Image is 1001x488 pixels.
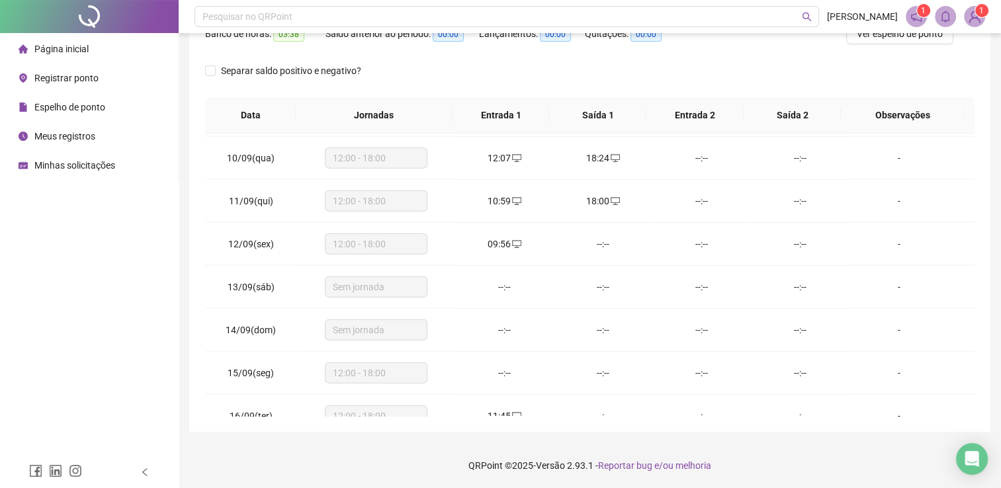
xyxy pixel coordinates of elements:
div: 10:59 [466,194,543,208]
div: --:-- [466,323,543,337]
div: - [860,194,938,208]
span: desktop [511,196,521,206]
span: Separar saldo positivo e negativo? [216,63,367,78]
div: - [860,366,938,380]
div: --:-- [663,151,740,165]
div: --:-- [663,237,740,251]
span: 00:00 [631,27,662,42]
div: --:-- [564,237,642,251]
th: Saída 1 [549,97,646,134]
img: 92757 [965,7,984,26]
span: 00:00 [540,27,571,42]
th: Observações [841,97,965,134]
span: clock-circle [19,132,28,141]
span: Espelho de ponto [34,102,105,112]
div: --:-- [762,151,839,165]
th: Entrada 1 [453,97,550,134]
div: --:-- [762,237,839,251]
span: Versão [536,460,565,471]
div: 18:00 [564,194,642,208]
div: 11:45 [466,409,543,423]
span: environment [19,73,28,83]
div: Open Intercom Messenger [956,443,988,475]
div: --:-- [762,323,839,337]
div: 18:24 [564,151,642,165]
span: left [140,468,150,477]
span: 12:00 - 18:00 [333,148,419,168]
span: Meus registros [34,131,95,142]
div: Quitações: [585,26,681,42]
div: --:-- [663,280,740,294]
span: 12:00 - 18:00 [333,234,419,254]
div: --:-- [466,280,543,294]
span: Sem jornada [333,277,419,297]
button: Ver espelho de ponto [846,23,953,44]
sup: 1 [917,4,930,17]
span: 00:00 [433,27,464,42]
th: Data [205,97,296,134]
span: instagram [69,464,82,477]
div: --:-- [466,366,543,380]
span: 10/09(qua) [227,153,275,163]
div: --:-- [663,409,740,423]
div: --:-- [663,366,740,380]
div: --:-- [762,409,839,423]
th: Entrada 2 [646,97,744,134]
span: Observações [851,108,954,122]
span: file [19,102,28,112]
div: --:-- [564,409,642,423]
div: - [860,237,938,251]
span: desktop [609,153,620,163]
div: --:-- [663,194,740,208]
span: Página inicial [34,44,89,54]
div: --:-- [762,280,839,294]
div: Lançamentos: [479,26,585,42]
div: 09:56 [466,237,543,251]
span: 1 [921,6,926,15]
span: Sem jornada [333,320,419,340]
span: 16/09(ter) [230,411,273,421]
span: 13/09(sáb) [228,282,275,292]
span: 03:38 [273,27,304,42]
span: desktop [609,196,620,206]
span: 12:00 - 18:00 [333,406,419,426]
sup: Atualize o seu contato no menu Meus Dados [975,4,988,17]
span: schedule [19,161,28,170]
span: search [802,12,812,22]
div: Banco de horas: [205,26,326,42]
span: 11/09(qui) [229,196,273,206]
div: --:-- [564,323,642,337]
div: - [860,280,938,294]
div: --:-- [762,194,839,208]
div: --:-- [663,323,740,337]
div: --:-- [564,280,642,294]
span: facebook [29,464,42,477]
span: desktop [511,411,521,421]
div: Saldo anterior ao período: [326,26,479,42]
th: Saída 2 [744,97,841,134]
div: --:-- [762,366,839,380]
span: desktop [511,239,521,249]
span: notification [910,11,922,22]
span: 12:00 - 18:00 [333,191,419,211]
span: [PERSON_NAME] [827,9,898,24]
span: 1 [979,6,984,15]
div: - [860,409,938,423]
span: desktop [511,153,521,163]
span: Ver espelho de ponto [857,26,943,41]
div: 12:07 [466,151,543,165]
span: 12:00 - 18:00 [333,363,419,383]
span: bell [939,11,951,22]
span: Registrar ponto [34,73,99,83]
span: 15/09(seg) [228,368,274,378]
div: --:-- [564,366,642,380]
span: home [19,44,28,54]
span: Minhas solicitações [34,160,115,171]
span: 12/09(sex) [228,239,274,249]
span: linkedin [49,464,62,477]
span: Reportar bug e/ou melhoria [598,460,711,471]
span: 14/09(dom) [226,325,276,335]
div: - [860,323,938,337]
th: Jornadas [296,97,453,134]
div: - [860,151,938,165]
